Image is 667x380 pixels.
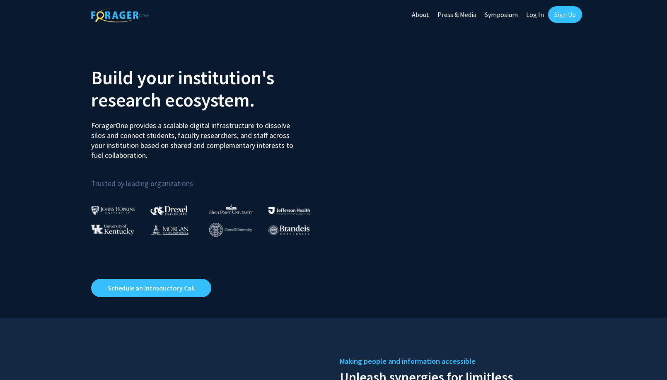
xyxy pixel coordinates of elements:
[91,114,299,160] p: ForagerOne provides a scalable digital infrastructure to dissolve silos and connect students, fac...
[91,66,327,111] h2: Build your institution's research ecosystem.
[340,355,576,368] h5: Making people and information accessible
[268,207,310,215] img: Thomas Jefferson University
[91,224,134,235] img: University of Kentucky
[209,204,253,214] img: High Point University
[548,6,582,23] a: Sign Up
[150,224,188,235] img: Morgan State University
[91,167,327,190] p: Trusted by leading organizations
[91,279,211,297] a: Opens in a new tab
[209,223,252,237] img: Cornell University
[268,225,310,235] img: Brandeis University
[91,8,149,22] img: ForagerOne Logo
[91,206,135,215] img: Johns Hopkins University
[150,206,188,215] img: Drexel University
